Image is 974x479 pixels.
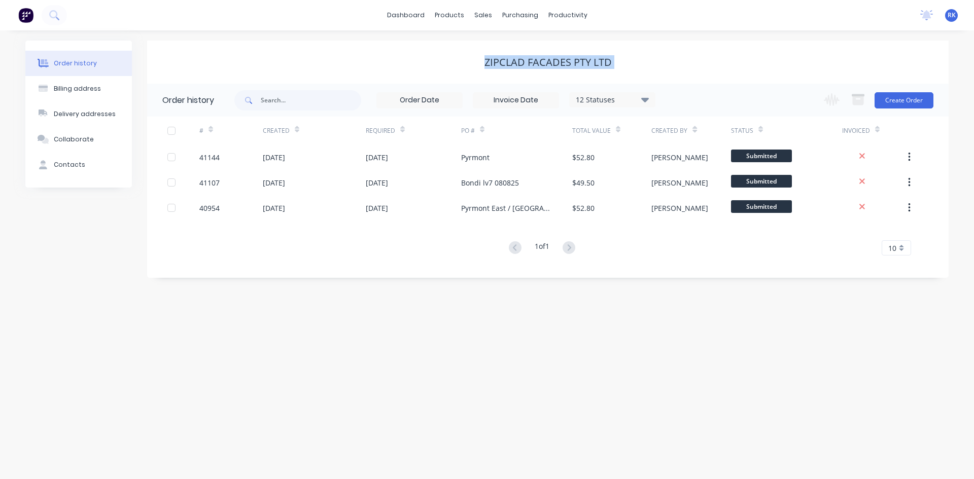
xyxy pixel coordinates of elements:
div: [DATE] [263,177,285,188]
img: Factory [18,8,33,23]
div: [DATE] [263,203,285,213]
div: Collaborate [54,135,94,144]
div: [PERSON_NAME] [651,203,708,213]
button: Contacts [25,152,132,177]
div: [PERSON_NAME] [651,152,708,163]
button: Billing address [25,76,132,101]
div: 40954 [199,203,220,213]
div: sales [469,8,497,23]
input: Search... [261,90,361,110]
div: # [199,117,263,144]
div: Total Value [572,126,611,135]
div: PO # [461,126,475,135]
div: Billing address [54,84,101,93]
span: RK [948,11,956,20]
div: Total Value [572,117,651,144]
button: Order history [25,51,132,76]
div: [PERSON_NAME] [651,177,708,188]
span: 10 [888,243,896,253]
div: 12 Statuses [570,94,655,105]
div: Order history [54,59,97,68]
span: Submitted [731,150,792,162]
div: [DATE] [366,177,388,188]
div: Required [366,117,461,144]
div: Delivery addresses [54,109,116,119]
div: Bondi lv7 080825 [461,177,519,188]
div: purchasing [497,8,543,23]
div: 41107 [199,177,220,188]
div: Created [263,126,290,135]
div: # [199,126,203,135]
div: [DATE] [366,152,388,163]
div: Required [366,126,395,135]
div: Invoiced [842,117,906,144]
div: $52.80 [572,203,595,213]
div: products [430,8,469,23]
span: Submitted [731,200,792,213]
div: 41144 [199,152,220,163]
div: PO # [461,117,572,144]
div: Pyrmont East / [GEOGRAPHIC_DATA] [461,203,552,213]
div: Zipclad Facades Pty Ltd [484,56,612,68]
div: productivity [543,8,593,23]
div: Contacts [54,160,85,169]
div: Created [263,117,366,144]
div: [DATE] [263,152,285,163]
div: Created By [651,117,730,144]
div: $52.80 [572,152,595,163]
div: Order history [162,94,214,106]
button: Delivery addresses [25,101,132,127]
input: Invoice Date [473,93,559,108]
div: 1 of 1 [535,241,549,255]
button: Collaborate [25,127,132,152]
span: Submitted [731,175,792,188]
div: Status [731,117,842,144]
button: Create Order [875,92,933,108]
div: Created By [651,126,687,135]
div: Invoiced [842,126,870,135]
div: $49.50 [572,177,595,188]
div: Status [731,126,753,135]
div: Pyrmont [461,152,490,163]
a: dashboard [382,8,430,23]
input: Order Date [377,93,462,108]
div: [DATE] [366,203,388,213]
